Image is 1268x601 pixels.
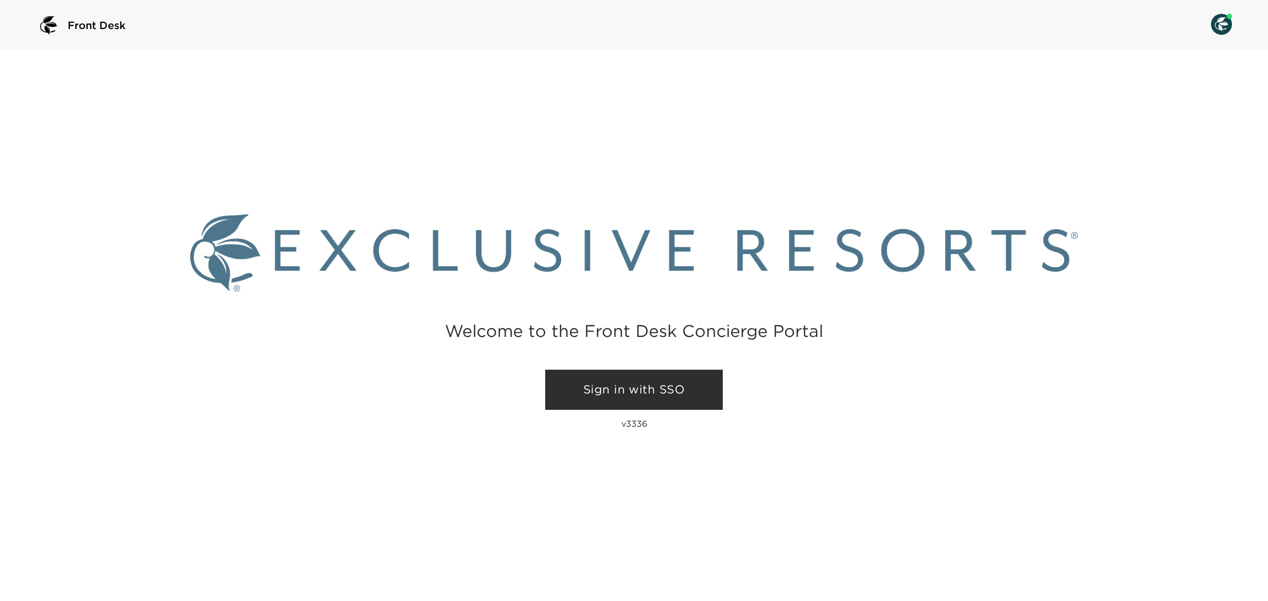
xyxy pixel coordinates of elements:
[621,418,647,429] p: v3336
[68,18,126,33] span: Front Desk
[1211,14,1232,35] img: User
[36,13,61,38] img: logo
[545,370,723,410] a: Sign in with SSO
[190,214,1078,292] img: Exclusive Resorts logo
[445,323,823,339] h2: Welcome to the Front Desk Concierge Portal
